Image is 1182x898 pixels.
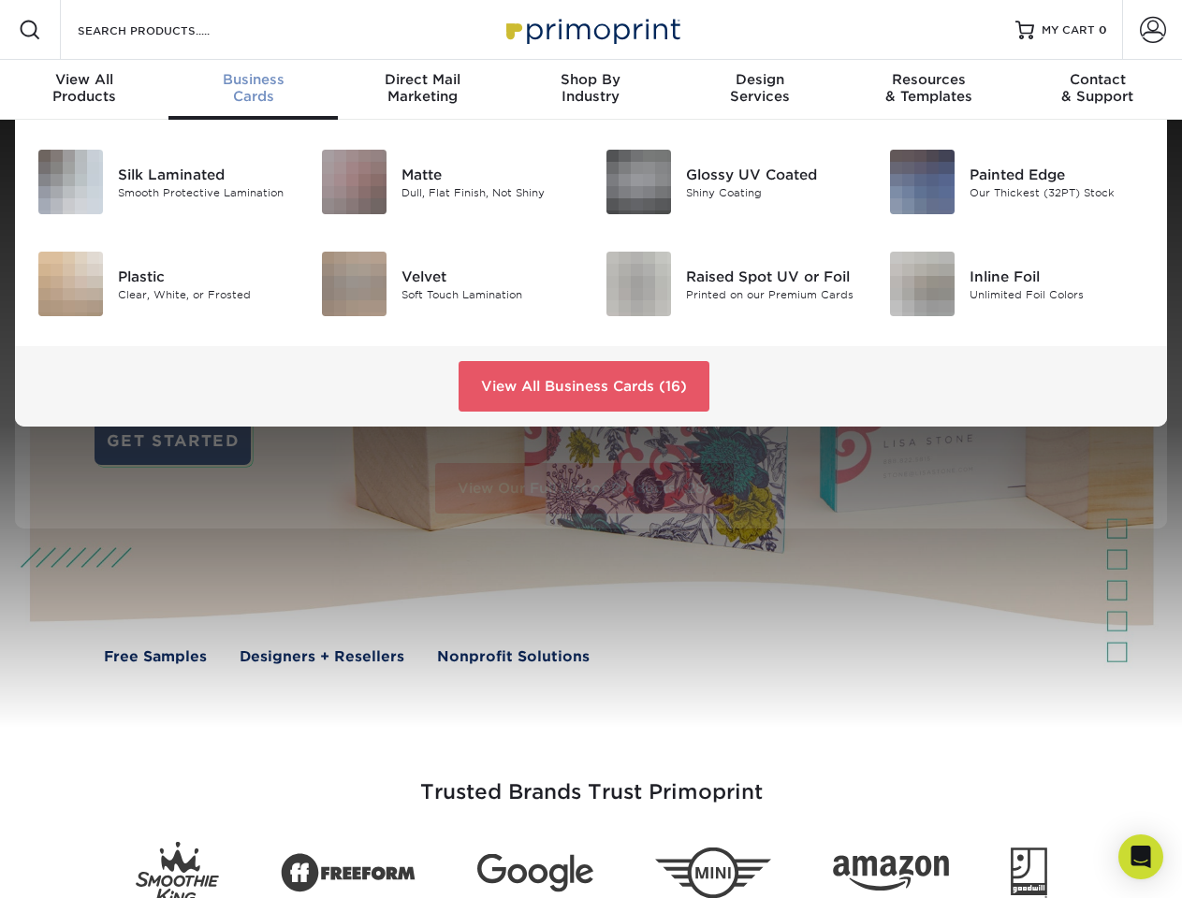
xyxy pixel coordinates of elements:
a: Matte Business Cards Matte Dull, Flat Finish, Not Shiny [321,142,576,222]
span: Shop By [506,71,675,88]
div: Shiny Coating [686,184,861,200]
div: Soft Touch Lamination [401,286,576,302]
a: Velvet Business Cards Velvet Soft Touch Lamination [321,244,576,324]
a: Silk Laminated Business Cards Silk Laminated Smooth Protective Lamination [37,142,293,222]
a: Inline Foil Business Cards Inline Foil Unlimited Foil Colors [889,244,1145,324]
img: Amazon [833,856,949,891]
span: MY CART [1042,22,1095,38]
img: Painted Edge Business Cards [890,150,955,214]
a: Direct MailMarketing [338,60,506,120]
a: Shop ByIndustry [506,60,675,120]
img: Velvet Business Cards [322,252,387,316]
div: Smooth Protective Lamination [118,184,293,200]
a: Glossy UV Coated Business Cards Glossy UV Coated Shiny Coating [606,142,861,222]
div: Matte [401,164,576,184]
div: Clear, White, or Frosted [118,286,293,302]
h3: Trusted Brands Trust Primoprint [44,735,1139,827]
span: Direct Mail [338,71,506,88]
a: Painted Edge Business Cards Painted Edge Our Thickest (32PT) Stock [889,142,1145,222]
div: Cards [168,71,337,105]
div: Glossy UV Coated [686,164,861,184]
div: Dull, Flat Finish, Not Shiny [401,184,576,200]
div: Velvet [401,266,576,286]
span: Resources [844,71,1013,88]
img: Raised Spot UV or Foil Business Cards [606,252,671,316]
div: Plastic [118,266,293,286]
div: Raised Spot UV or Foil [686,266,861,286]
a: BusinessCards [168,60,337,120]
img: Google [477,854,593,892]
div: Open Intercom Messenger [1118,834,1163,879]
img: Primoprint [498,9,685,50]
img: Goodwill [1011,847,1047,898]
span: Business [168,71,337,88]
div: & Templates [844,71,1013,105]
img: Inline Foil Business Cards [890,252,955,316]
input: SEARCH PRODUCTS..... [76,19,258,41]
img: Matte Business Cards [322,150,387,214]
img: Plastic Business Cards [38,252,103,316]
span: 0 [1099,23,1107,36]
a: Plastic Business Cards Plastic Clear, White, or Frosted [37,244,293,324]
div: Marketing [338,71,506,105]
a: View All Business Cards (16) [459,361,709,412]
img: Glossy UV Coated Business Cards [606,150,671,214]
a: View Our Full List of Products (28) [435,463,734,514]
a: Raised Spot UV or Foil Business Cards Raised Spot UV or Foil Printed on our Premium Cards [606,244,861,324]
a: DesignServices [676,60,844,120]
a: Resources& Templates [844,60,1013,120]
div: Silk Laminated [118,164,293,184]
div: Industry [506,71,675,105]
div: Services [676,71,844,105]
img: Silk Laminated Business Cards [38,150,103,214]
span: Design [676,71,844,88]
iframe: Google Customer Reviews [5,841,159,891]
div: Printed on our Premium Cards [686,286,861,302]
